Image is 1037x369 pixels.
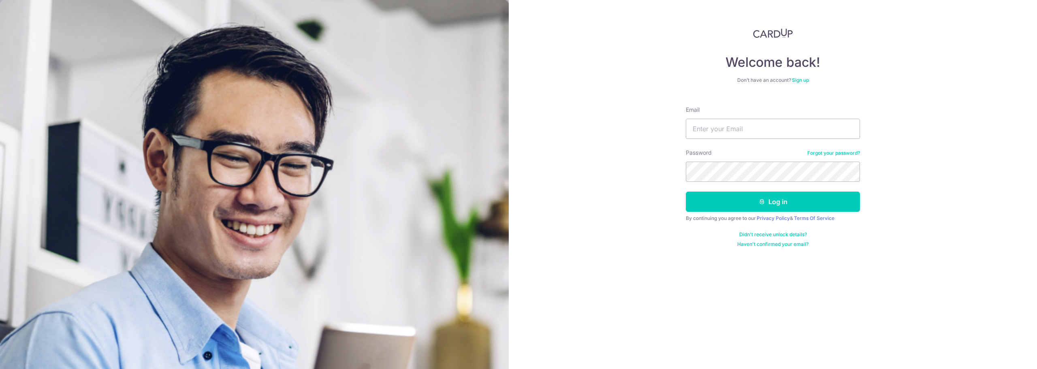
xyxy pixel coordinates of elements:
[757,215,790,221] a: Privacy Policy
[792,77,809,83] a: Sign up
[807,150,860,156] a: Forgot your password?
[686,106,700,114] label: Email
[686,215,860,222] div: By continuing you agree to our &
[686,192,860,212] button: Log in
[686,149,712,157] label: Password
[794,215,834,221] a: Terms Of Service
[686,54,860,70] h4: Welcome back!
[753,28,793,38] img: CardUp Logo
[739,231,807,238] a: Didn't receive unlock details?
[737,241,809,247] a: Haven't confirmed your email?
[686,119,860,139] input: Enter your Email
[686,77,860,83] div: Don’t have an account?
